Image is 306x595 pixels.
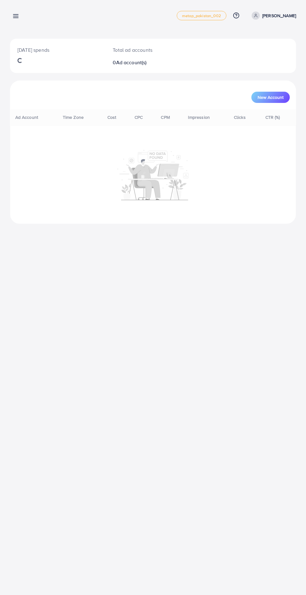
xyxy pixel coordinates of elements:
[249,12,296,20] a: [PERSON_NAME]
[17,46,98,54] p: [DATE] spends
[113,60,169,65] h2: 0
[113,46,169,54] p: Total ad accounts
[116,59,147,66] span: Ad account(s)
[182,14,221,18] span: metap_pakistan_002
[262,12,296,19] p: [PERSON_NAME]
[258,95,284,99] span: New Account
[251,92,290,103] button: New Account
[177,11,226,20] a: metap_pakistan_002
